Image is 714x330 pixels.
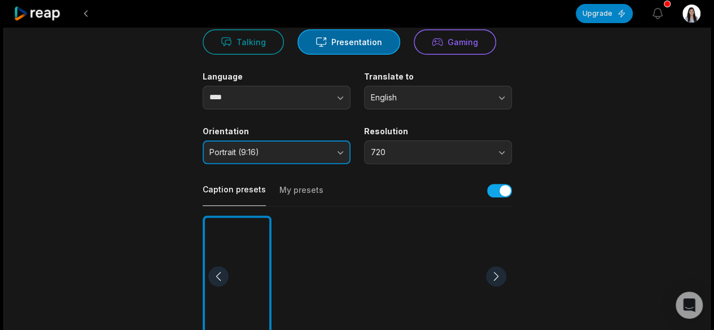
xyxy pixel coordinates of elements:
[364,126,512,137] label: Resolution
[371,147,489,157] span: 720
[203,29,284,55] button: Talking
[371,93,489,103] span: English
[297,29,400,55] button: Presentation
[364,140,512,164] button: 720
[414,29,496,55] button: Gaming
[364,86,512,109] button: English
[676,292,703,319] div: Open Intercom Messenger
[279,184,323,206] button: My presets
[203,140,351,164] button: Portrait (9:16)
[364,72,512,82] label: Translate to
[209,147,328,157] span: Portrait (9:16)
[203,184,266,206] button: Caption presets
[576,4,633,23] button: Upgrade
[203,126,351,137] label: Orientation
[203,72,351,82] label: Language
